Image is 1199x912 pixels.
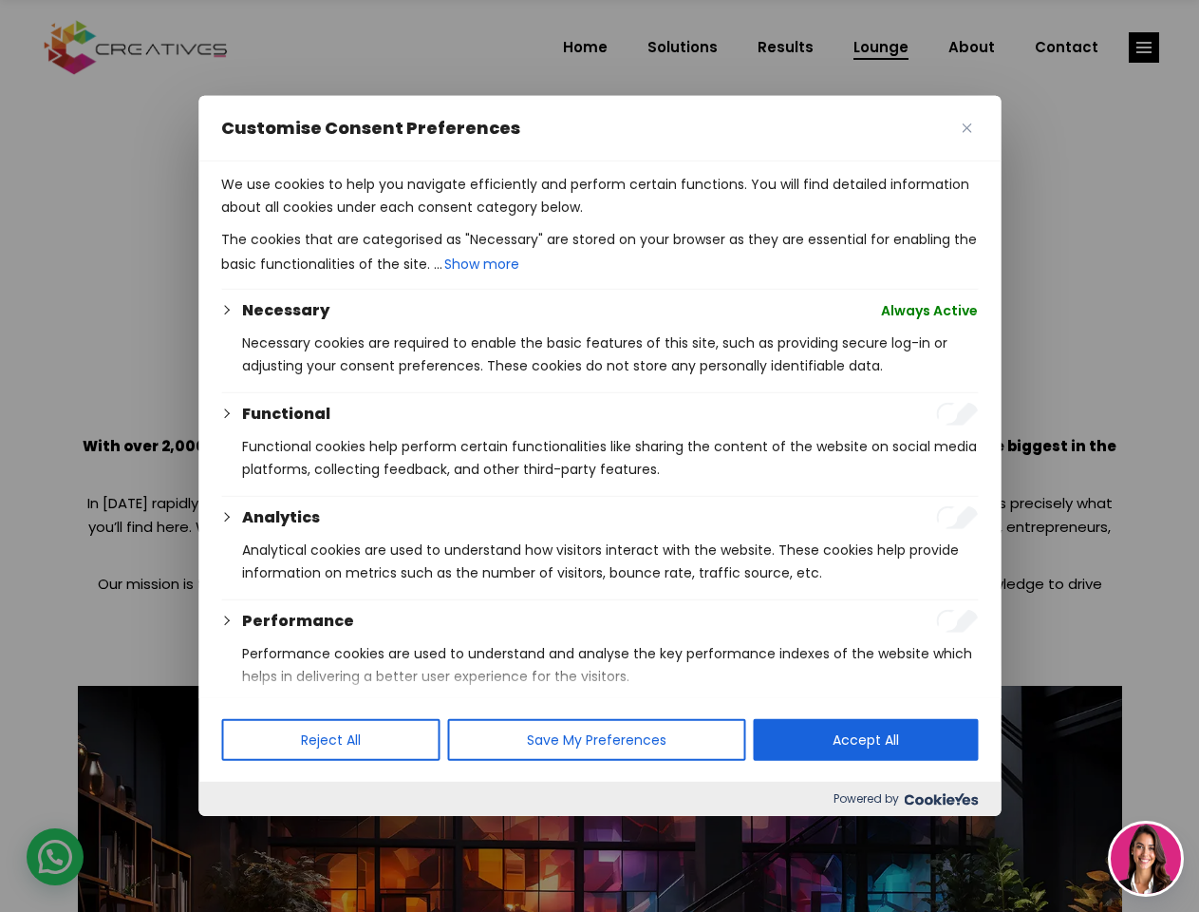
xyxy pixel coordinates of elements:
button: Necessary [242,299,329,322]
button: Save My Preferences [447,719,745,761]
button: Accept All [753,719,978,761]
button: Performance [242,610,354,633]
button: Functional [242,403,330,426]
p: Performance cookies are used to understand and analyse the key performance indexes of the website... [242,642,978,688]
img: agent [1111,824,1181,894]
button: Reject All [221,719,440,761]
span: Always Active [881,299,978,322]
p: The cookies that are categorised as "Necessary" are stored on your browser as they are essential ... [221,228,978,277]
button: Close [955,117,978,140]
img: Cookieyes logo [904,793,978,806]
p: Functional cookies help perform certain functionalities like sharing the content of the website o... [242,435,978,481]
button: Analytics [242,506,320,529]
div: Powered by [198,782,1001,816]
img: Close [962,123,971,133]
input: Enable Performance [936,610,978,633]
p: Analytical cookies are used to understand how visitors interact with the website. These cookies h... [242,539,978,584]
span: Customise Consent Preferences [221,117,520,140]
input: Enable Analytics [936,506,978,529]
button: Show more [442,251,521,277]
p: We use cookies to help you navigate efficiently and perform certain functions. You will find deta... [221,173,978,218]
div: Customise Consent Preferences [198,96,1001,816]
input: Enable Functional [936,403,978,426]
p: Necessary cookies are required to enable the basic features of this site, such as providing secur... [242,332,978,377]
